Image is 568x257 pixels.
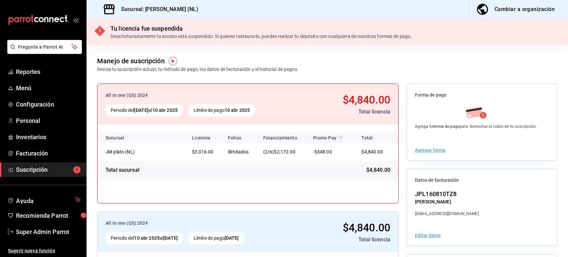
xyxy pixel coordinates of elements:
[134,108,148,113] strong: [DATE]
[274,149,295,154] span: $2,172.00
[97,56,165,66] div: Manejo de suscripción
[415,211,479,217] div: [EMAIL_ADDRESS][DOMAIN_NAME]
[163,235,178,241] strong: [DATE]
[223,143,258,161] td: Ilimitados
[302,108,390,116] div: Total licencia
[494,5,555,14] div: Cambiar a organización
[343,94,390,106] span: $4,840.00
[366,166,390,174] span: $4,840.00
[16,100,81,109] span: Configuración
[105,148,172,155] div: JM plato (NL)
[192,149,213,154] span: $3,016.00
[8,247,81,254] span: Sugerir nueva función
[415,92,549,98] span: Forma de pago
[263,148,302,155] div: (2/6)
[97,66,298,73] div: Revisa tu suscripción actual, tu método de pago, los datos de facturación y el historial de pagos.
[415,177,549,183] span: Datos de facturación
[16,132,81,141] span: Inventarios
[16,149,81,158] span: Facturación
[225,235,239,241] strong: [DATE]
[433,124,460,129] strong: forma de pago
[16,67,81,76] span: Reportes
[152,108,178,113] strong: 10 abr 2025
[361,149,383,154] span: $4,840.00
[16,196,72,204] span: Ayuda
[258,132,308,143] th: Financiamiento
[105,135,142,140] div: Sucursal
[7,40,82,54] button: Pregunta a Parrot AI
[16,211,81,220] span: Recomienda Parrot
[116,5,198,13] h3: Sucursal: [PERSON_NAME] (NL)
[415,189,479,198] div: JPL160810TZ8
[18,44,72,51] span: Pregunta a Parrot AI
[134,235,159,241] strong: 10 abr 2025
[105,92,296,99] div: All in one (QS) 2024
[415,233,441,238] button: Editar datos
[415,124,537,129] div: Agrega tu para domiciliar el cobro de tu suscripción.
[105,220,291,227] div: All in one (QS) 2024
[296,236,390,244] div: Total licencia
[16,116,81,125] span: Personal
[105,232,183,244] div: Periodo del al
[110,24,412,33] div: Tu licencia fue suspendida
[73,17,79,23] button: open_drawer_menu
[16,165,81,174] span: Suscripción
[343,221,390,234] span: $4,840.00
[188,232,244,244] div: Límite de pago
[338,135,343,140] svg: Recibe un descuento en el costo de tu membresía al cubrir 80% de tus transacciones realizadas con...
[16,227,81,236] span: Super Admin Parrot
[105,166,139,174] div: Total sucursal
[415,148,446,152] button: Agregar forma
[187,132,223,143] th: Licencia
[169,57,177,65] img: Tooltip marker
[5,48,82,55] a: Pregunta a Parrot AI
[313,135,348,140] div: Promo Pay
[225,108,250,113] strong: 10 abr 2025
[415,198,479,205] div: [PERSON_NAME]
[110,33,412,40] div: Desafortunadamente tu acceso está suspendido. Si quieres restaurarlo, puedes realizar tu depósito...
[223,132,258,143] th: Folios
[16,84,81,93] span: Menú
[105,104,183,117] div: Periodo del al
[188,104,255,117] div: Límite de pago
[313,149,332,154] span: -$348.00
[353,132,398,143] th: Total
